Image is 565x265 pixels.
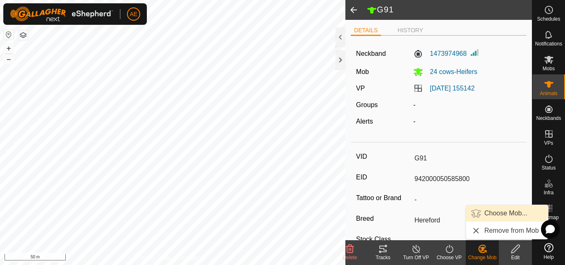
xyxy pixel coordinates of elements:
[4,43,14,53] button: +
[366,254,400,261] div: Tracks
[423,68,477,75] span: 24 cows-Heifers
[484,226,539,236] span: Remove from Mob
[484,208,527,218] span: Choose Mob...
[181,254,205,262] a: Contact Us
[537,17,560,21] span: Schedules
[356,85,365,92] label: VP
[536,116,561,121] span: Neckbands
[540,91,558,96] span: Animals
[356,68,369,75] label: Mob
[543,66,555,71] span: Mobs
[394,26,426,35] li: HISTORY
[539,215,559,220] span: Heatmap
[140,254,171,262] a: Privacy Policy
[543,190,553,195] span: Infra
[430,85,474,92] a: [DATE] 155142
[130,10,138,19] span: AE
[343,255,357,260] span: Delete
[413,49,467,59] label: 1473974968
[470,48,480,57] img: Signal strength
[18,30,28,40] button: Map Layers
[356,118,373,125] label: Alerts
[400,254,433,261] div: Turn Off VP
[367,5,532,15] h2: G91
[543,255,554,260] span: Help
[356,193,411,203] label: Tattoo or Brand
[356,49,386,59] label: Neckband
[466,205,548,222] li: Choose Mob...
[466,222,548,239] li: Remove from Mob
[544,141,553,146] span: VPs
[499,254,532,261] div: Edit
[351,26,381,36] li: DETAILS
[356,101,378,108] label: Groups
[356,151,411,162] label: VID
[541,165,555,170] span: Status
[433,254,466,261] div: Choose VP
[410,117,524,127] div: -
[466,254,499,261] div: Change Mob
[410,100,524,110] div: -
[4,54,14,64] button: –
[535,41,562,46] span: Notifications
[356,213,411,224] label: Breed
[356,172,411,183] label: EID
[4,30,14,40] button: Reset Map
[532,240,565,263] a: Help
[10,7,113,21] img: Gallagher Logo
[356,234,411,245] label: Stock Class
